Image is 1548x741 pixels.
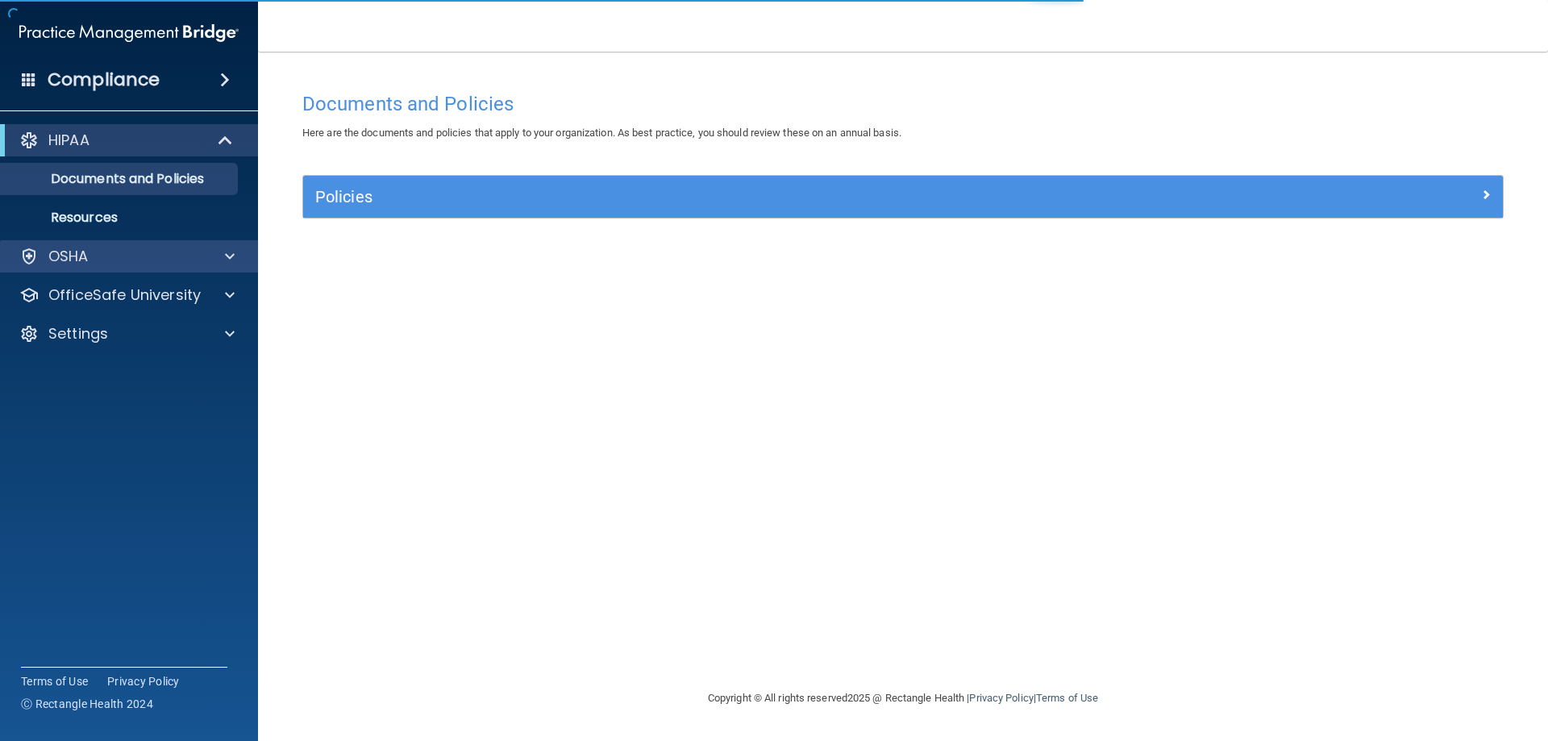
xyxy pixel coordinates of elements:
a: Terms of Use [21,673,88,689]
h4: Documents and Policies [302,94,1504,114]
a: Privacy Policy [107,673,180,689]
a: Settings [19,324,235,343]
span: Ⓒ Rectangle Health 2024 [21,696,153,712]
div: Copyright © All rights reserved 2025 @ Rectangle Health | | [609,672,1197,724]
p: OSHA [48,247,89,266]
p: Resources [10,210,231,226]
img: PMB logo [19,17,239,49]
a: Policies [315,184,1491,210]
h5: Policies [315,188,1191,206]
h4: Compliance [48,69,160,91]
p: Documents and Policies [10,171,231,187]
a: Privacy Policy [969,692,1033,704]
span: Here are the documents and policies that apply to your organization. As best practice, you should... [302,127,901,139]
p: HIPAA [48,131,89,150]
a: Terms of Use [1036,692,1098,704]
p: Settings [48,324,108,343]
a: OfficeSafe University [19,285,235,305]
p: OfficeSafe University [48,285,201,305]
a: OSHA [19,247,235,266]
a: HIPAA [19,131,234,150]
